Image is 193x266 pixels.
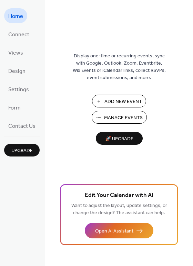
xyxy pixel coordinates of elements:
[73,53,166,82] span: Display one-time or recurring events, sync with Google, Outlook, Zoom, Eventbrite, Wix Events or ...
[104,98,142,105] span: Add New Event
[4,82,33,96] a: Settings
[8,103,21,113] span: Form
[71,201,167,218] span: Want to adjust the layout, update settings, or change the design? The assistant can help.
[4,8,27,23] a: Home
[104,114,143,122] span: Manage Events
[96,132,143,145] button: 🚀 Upgrade
[95,228,133,235] span: Open AI Assistant
[4,118,40,133] a: Contact Us
[4,45,27,60] a: Views
[92,95,146,107] button: Add New Event
[85,223,153,238] button: Open AI Assistant
[8,66,26,77] span: Design
[8,48,23,58] span: Views
[11,147,33,154] span: Upgrade
[8,29,29,40] span: Connect
[100,134,139,144] span: 🚀 Upgrade
[4,100,25,115] a: Form
[85,191,153,200] span: Edit Your Calendar with AI
[4,144,40,156] button: Upgrade
[8,11,23,22] span: Home
[8,121,35,132] span: Contact Us
[4,27,33,41] a: Connect
[8,84,29,95] span: Settings
[92,111,147,124] button: Manage Events
[4,63,30,78] a: Design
